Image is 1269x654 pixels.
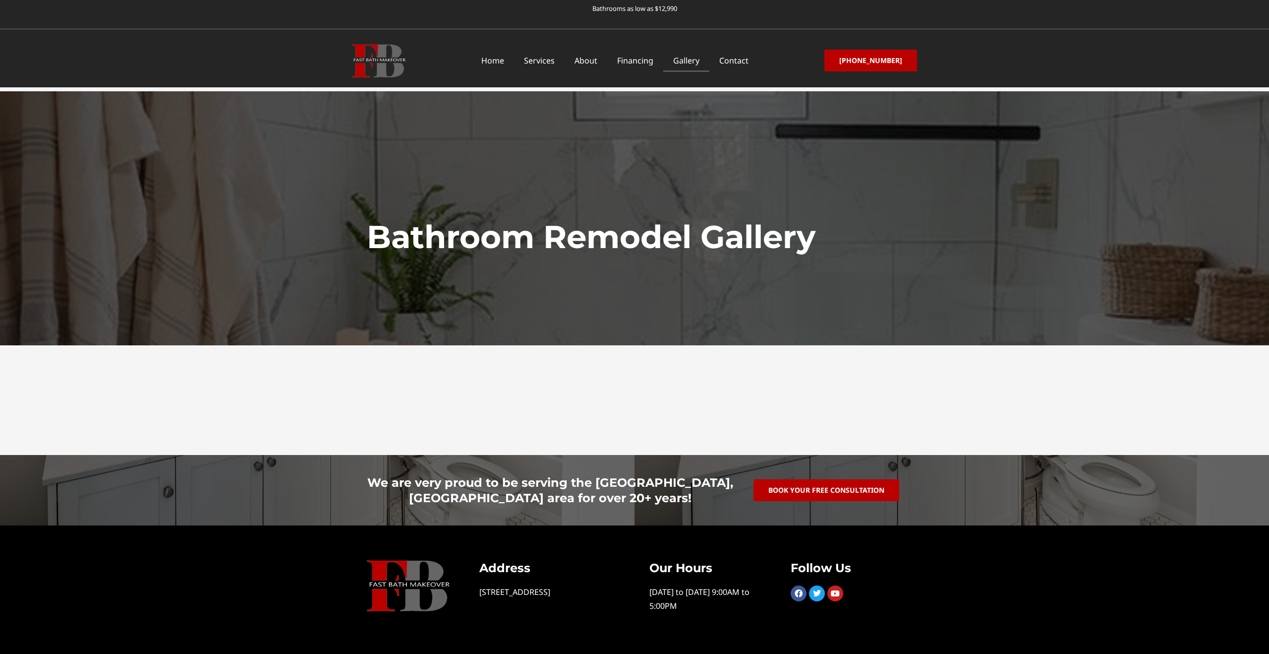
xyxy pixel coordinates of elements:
h3: Address [479,560,620,576]
a: Services [514,49,565,72]
a: Financing [607,49,663,72]
span: [PHONE_NUMBER] [839,57,902,64]
a: book your free consultation [753,479,899,501]
a: Gallery [663,49,709,72]
a: About [565,49,607,72]
a: [PHONE_NUMBER] [824,50,917,71]
a: Home [471,49,514,72]
a: Contact [709,49,758,72]
h3: Follow Us [791,560,902,576]
span: book your free consultation [768,487,884,494]
img: Fast Bath Makeover icon [352,44,405,77]
p: [DATE] to [DATE] 9:00AM to 5:00PM [649,586,761,612]
h3: We are very proud to be serving the [GEOGRAPHIC_DATA], [GEOGRAPHIC_DATA] area for over 20+ years! [357,475,744,506]
h3: Our Hours [649,560,761,576]
h1: Bathroom Remodel Gallery [367,215,902,260]
img: Fast Bath Makeover icon [367,560,450,611]
div: [STREET_ADDRESS] [479,586,620,599]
